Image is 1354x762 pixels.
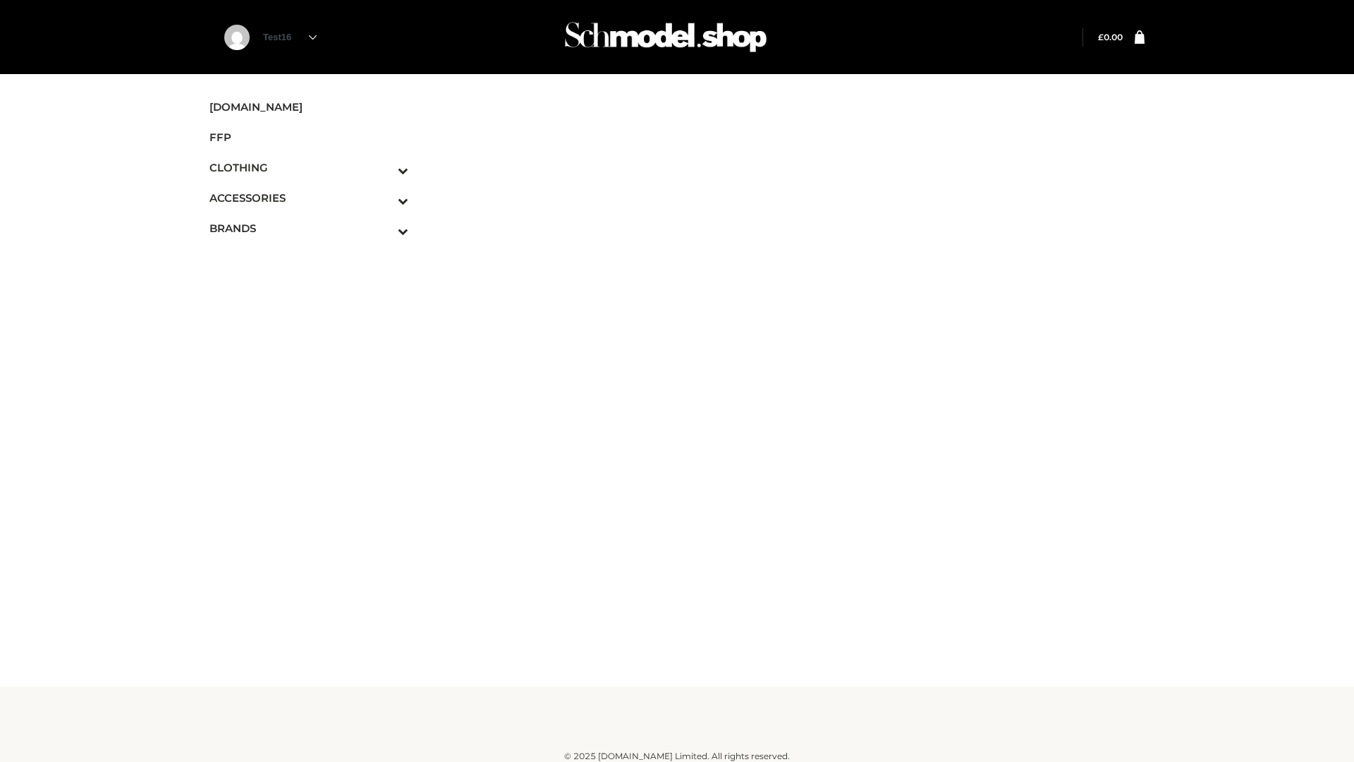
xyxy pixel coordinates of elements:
img: Schmodel Admin 964 [560,9,771,65]
button: Toggle Submenu [359,152,408,183]
button: Toggle Submenu [359,213,408,243]
a: ACCESSORIESToggle Submenu [209,183,408,213]
span: ACCESSORIES [209,190,408,206]
a: Test16 [263,32,317,42]
span: CLOTHING [209,159,408,176]
span: [DOMAIN_NAME] [209,99,408,115]
span: £ [1098,32,1104,42]
a: FFP [209,122,408,152]
a: [DOMAIN_NAME] [209,92,408,122]
a: CLOTHINGToggle Submenu [209,152,408,183]
bdi: 0.00 [1098,32,1123,42]
a: £0.00 [1098,32,1123,42]
span: BRANDS [209,220,408,236]
button: Toggle Submenu [359,183,408,213]
span: FFP [209,129,408,145]
a: BRANDSToggle Submenu [209,213,408,243]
